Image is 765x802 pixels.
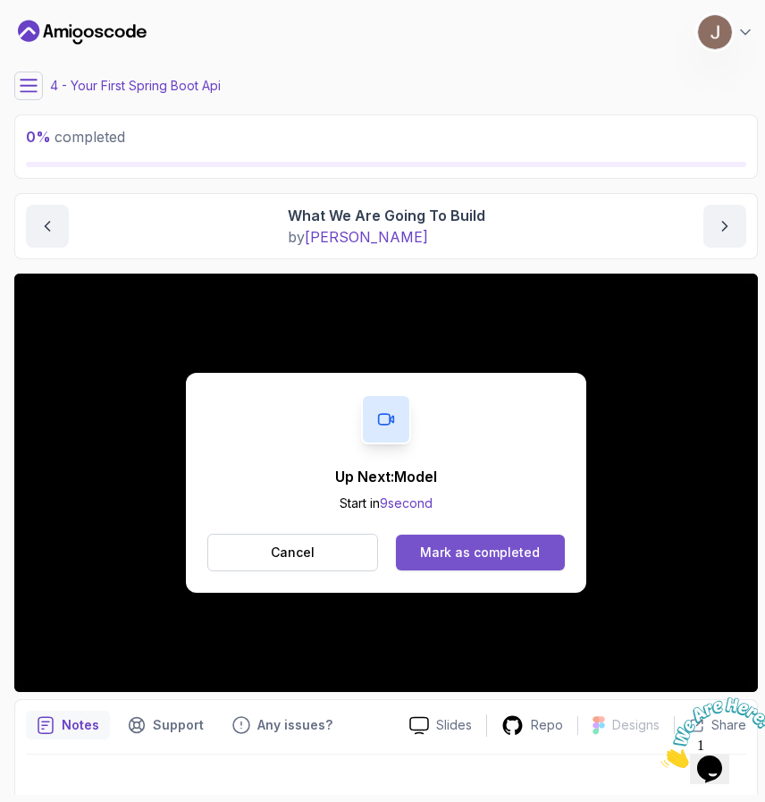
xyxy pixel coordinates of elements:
iframe: chat widget [654,690,765,775]
span: 0 % [26,128,51,146]
div: Mark as completed [420,544,540,561]
p: Cancel [271,544,315,561]
span: [PERSON_NAME] [305,228,428,246]
button: next content [703,205,746,248]
button: previous content [26,205,69,248]
a: Dashboard [18,18,147,46]
iframe: 2 - What We Are Going To Build [14,274,758,692]
button: Feedback button [222,711,343,739]
img: Chat attention grabber [7,7,118,78]
p: What We Are Going To Build [288,205,485,226]
a: Slides [395,716,486,735]
p: Start in [335,494,437,512]
p: Designs [612,716,660,734]
span: 9 second [380,495,433,511]
button: Cancel [207,534,378,571]
button: notes button [26,711,110,739]
button: Support button [117,711,214,739]
p: Support [153,716,204,734]
p: Repo [531,716,563,734]
p: Up Next: Model [335,466,437,487]
a: Repo [487,714,577,737]
button: user profile image [697,14,754,50]
p: Notes [62,716,99,734]
p: 4 - Your First Spring Boot Api [50,77,221,95]
p: Any issues? [257,716,332,734]
button: Mark as completed [396,535,565,570]
span: 1 [7,7,14,22]
img: user profile image [698,15,732,49]
span: completed [26,128,125,146]
p: Slides [436,716,472,734]
p: by [288,226,485,248]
